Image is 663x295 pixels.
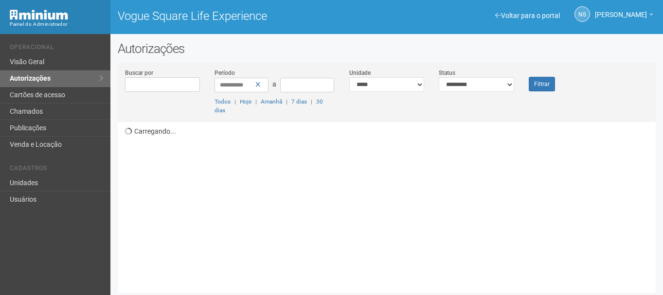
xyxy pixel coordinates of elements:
a: Amanhã [261,98,282,105]
span: | [234,98,236,105]
label: Período [215,69,235,77]
button: Filtrar [529,77,555,91]
span: a [272,80,276,88]
a: Voltar para o portal [495,12,560,19]
label: Status [439,69,455,77]
li: Operacional [10,44,103,54]
a: NS [574,6,590,22]
div: Carregando... [125,122,656,286]
a: [PERSON_NAME] [595,12,653,20]
div: Painel do Administrador [10,20,103,29]
span: | [286,98,287,105]
h1: Vogue Square Life Experience [118,10,379,22]
a: 7 dias [291,98,307,105]
h2: Autorizações [118,41,656,56]
span: | [255,98,257,105]
label: Unidade [349,69,371,77]
a: Todos [215,98,231,105]
img: Minium [10,10,68,20]
a: Hoje [240,98,251,105]
li: Cadastros [10,165,103,175]
span: | [311,98,312,105]
label: Buscar por [125,69,153,77]
span: Nicolle Silva [595,1,647,18]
